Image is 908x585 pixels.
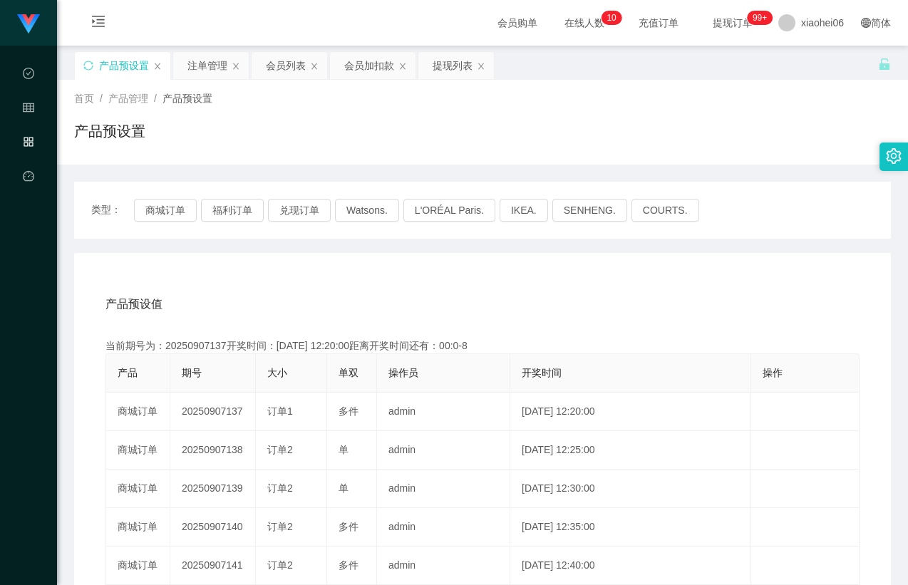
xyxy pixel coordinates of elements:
i: 图标: setting [886,148,902,164]
span: 提现订单 [706,18,760,28]
i: 图标: unlock [878,58,891,71]
td: 商城订单 [106,393,170,431]
td: [DATE] 12:20:00 [510,393,751,431]
span: 产品预设值 [105,296,162,313]
button: IKEA. [500,199,548,222]
td: 商城订单 [106,547,170,585]
button: COURTS. [631,199,699,222]
div: 产品预设置 [99,52,149,79]
span: 大小 [267,367,287,378]
span: 首页 [74,93,94,104]
button: L'ORÉAL Paris. [403,199,495,222]
span: 充值订单 [631,18,686,28]
i: 图标: close [477,62,485,71]
span: 多件 [339,559,358,571]
button: 兑现订单 [268,199,331,222]
td: 商城订单 [106,508,170,547]
i: 图标: close [153,62,162,71]
button: SENHENG. [552,199,627,222]
p: 1 [607,11,612,25]
td: 20250907139 [170,470,256,508]
i: 图标: global [861,18,871,28]
td: admin [377,547,510,585]
span: 产品预设置 [162,93,212,104]
span: 产品管理 [23,137,34,264]
button: 福利订单 [201,199,264,222]
td: admin [377,431,510,470]
i: 图标: close [232,62,240,71]
td: 商城订单 [106,470,170,508]
td: [DATE] 12:40:00 [510,547,751,585]
span: 单 [339,444,349,455]
td: [DATE] 12:30:00 [510,470,751,508]
span: 产品管理 [108,93,148,104]
td: admin [377,393,510,431]
td: [DATE] 12:25:00 [510,431,751,470]
button: Watsons. [335,199,399,222]
div: 会员列表 [266,52,306,79]
span: 期号 [182,367,202,378]
td: 20250907138 [170,431,256,470]
div: 注单管理 [187,52,227,79]
td: admin [377,508,510,547]
div: 提现列表 [433,52,473,79]
span: 操作 [763,367,783,378]
td: [DATE] 12:35:00 [510,508,751,547]
span: 操作员 [388,367,418,378]
span: 订单2 [267,521,293,532]
a: 图标: dashboard平台首页 [23,162,34,306]
i: 图标: sync [83,61,93,71]
sup: 1105 [747,11,773,25]
i: 图标: menu-unfold [74,1,123,46]
span: 会员管理 [23,103,34,229]
i: 图标: table [23,95,34,124]
i: 图标: appstore-o [23,130,34,158]
i: 图标: close [310,62,319,71]
span: 订单1 [267,405,293,417]
span: 多件 [339,405,358,417]
span: 产品 [118,367,138,378]
p: 0 [612,11,616,25]
i: 图标: check-circle-o [23,61,34,90]
sup: 10 [601,11,621,25]
td: 商城订单 [106,431,170,470]
button: 商城订单 [134,199,197,222]
span: 单双 [339,367,358,378]
td: 20250907140 [170,508,256,547]
img: logo.9652507e.png [17,14,40,34]
span: / [154,93,157,104]
span: 类型： [91,199,134,222]
div: 当前期号为：20250907137开奖时间：[DATE] 12:20:00距离开奖时间还有：00:0-8 [105,338,860,353]
i: 图标: close [398,62,407,71]
span: 订单2 [267,482,293,494]
td: admin [377,470,510,508]
span: 订单2 [267,444,293,455]
span: 多件 [339,521,358,532]
span: 订单2 [267,559,293,571]
span: 开奖时间 [522,367,562,378]
h1: 产品预设置 [74,120,145,142]
td: 20250907141 [170,547,256,585]
div: 会员加扣款 [344,52,394,79]
span: / [100,93,103,104]
span: 在线人数 [557,18,612,28]
span: 数据中心 [23,68,34,195]
td: 20250907137 [170,393,256,431]
span: 单 [339,482,349,494]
